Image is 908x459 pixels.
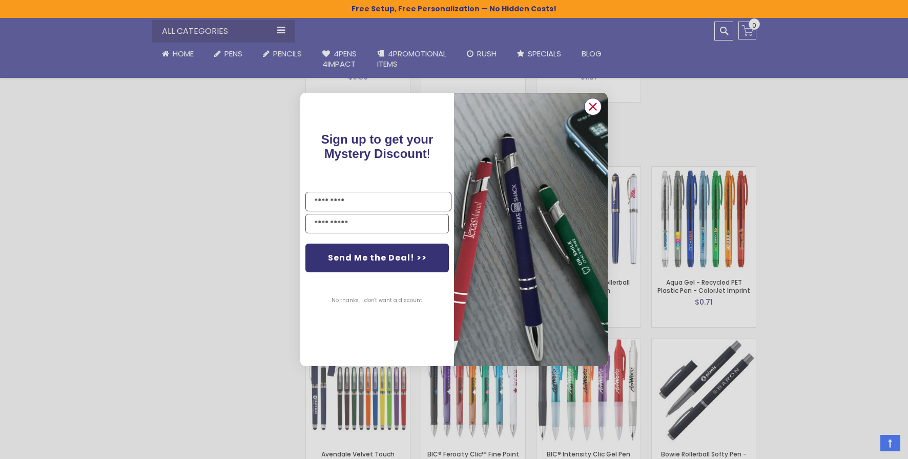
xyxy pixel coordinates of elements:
button: Close dialog [584,98,602,115]
span: ! [321,132,434,161]
button: Send Me the Deal! >> [305,244,449,272]
span: Sign up to get your Mystery Discount [321,132,434,161]
button: No thanks, I don't want a discount. [326,288,428,313]
img: pop-up-image [454,93,608,366]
